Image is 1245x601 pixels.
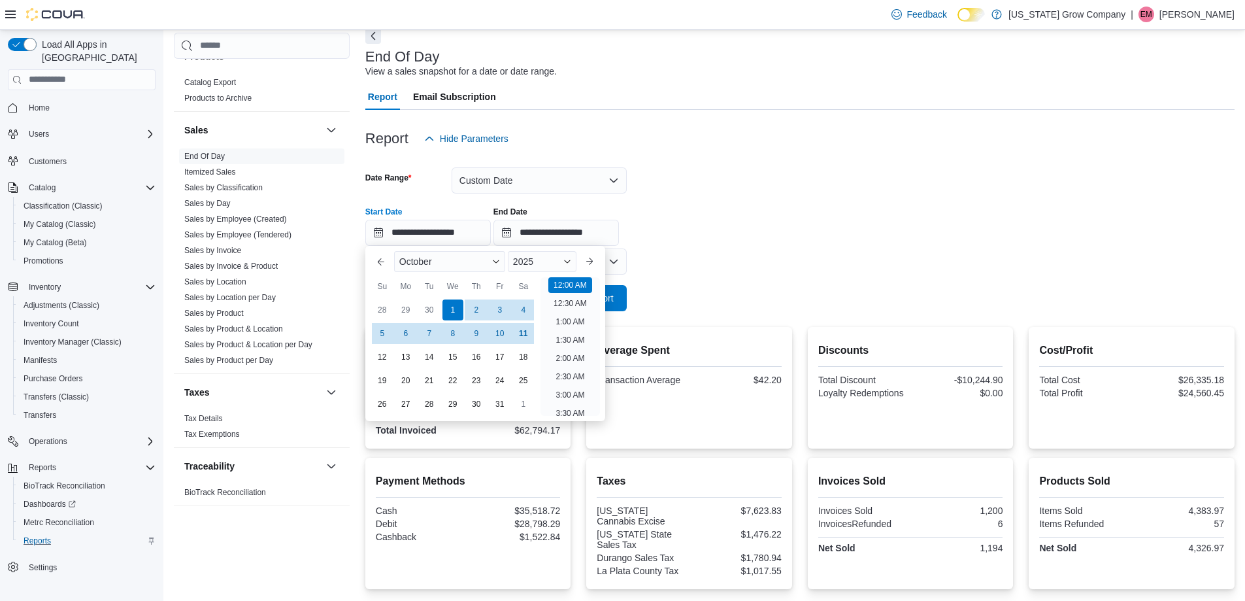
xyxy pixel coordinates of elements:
[490,370,510,391] div: day-24
[466,347,487,368] div: day-16
[395,323,416,344] div: day-6
[608,256,619,267] button: Open list of options
[692,375,782,385] div: $42.20
[907,8,947,21] span: Feedback
[13,296,161,315] button: Adjustments (Classic)
[372,394,393,415] div: day-26
[184,198,231,209] span: Sales by Day
[24,559,156,575] span: Settings
[376,473,561,489] h2: Payment Methods
[29,129,49,139] span: Users
[18,334,156,350] span: Inventory Manager (Classic)
[490,300,510,320] div: day-3
[395,300,416,320] div: day-29
[18,298,105,313] a: Adjustments (Classic)
[26,8,85,21] img: Cova
[1135,375,1224,385] div: $26,335.18
[18,198,108,214] a: Classification (Classic)
[540,277,600,416] ul: Time
[493,220,619,246] input: Press the down key to open a popover containing a calendar.
[13,406,161,424] button: Transfers
[3,151,161,170] button: Customers
[1039,388,1129,398] div: Total Profit
[597,566,686,576] div: La Plata County Tax
[24,410,56,421] span: Transfers
[18,389,94,405] a: Transfers (Classic)
[324,458,339,474] button: Traceability
[18,533,156,549] span: Reports
[365,207,403,217] label: Start Date
[1140,7,1152,22] span: EM
[550,405,589,421] li: 3:30 AM
[1131,7,1133,22] p: |
[395,347,416,368] div: day-13
[174,75,350,111] div: Products
[3,98,161,117] button: Home
[24,392,89,402] span: Transfers (Classic)
[18,533,56,549] a: Reports
[399,256,432,267] span: October
[466,394,487,415] div: day-30
[550,332,589,348] li: 1:30 AM
[184,77,236,88] span: Catalog Export
[184,324,283,334] a: Sales by Product & Location
[3,432,161,451] button: Operations
[13,532,161,550] button: Reports
[550,387,589,403] li: 3:00 AM
[24,279,66,295] button: Inventory
[548,296,592,311] li: 12:30 AM
[1135,388,1224,398] div: $24,560.45
[24,460,156,475] span: Reports
[13,388,161,406] button: Transfers (Classic)
[913,388,1003,398] div: $0.00
[324,122,339,138] button: Sales
[1135,543,1224,553] div: 4,326.97
[913,375,1003,385] div: -$10,244.90
[365,65,557,78] div: View a sales snapshot for a date or date range.
[550,369,589,385] li: 2:30 AM
[18,198,156,214] span: Classification (Classic)
[18,496,81,512] a: Dashboards
[597,375,686,385] div: Transaction Average
[184,199,231,208] a: Sales by Day
[913,506,1003,516] div: 1,200
[376,425,437,436] strong: Total Invoiced
[372,323,393,344] div: day-5
[419,323,440,344] div: day-7
[394,251,505,272] div: Button. Open the month selector. October is currently selected.
[957,8,985,22] input: Dark Mode
[513,394,534,415] div: day-1
[419,300,440,320] div: day-30
[184,414,223,423] a: Tax Details
[184,430,240,439] a: Tax Exemptions
[18,478,110,494] a: BioTrack Reconciliation
[1039,506,1129,516] div: Items Sold
[184,93,252,103] span: Products to Archive
[184,246,241,255] a: Sales by Invoice
[1039,543,1076,553] strong: Net Sold
[18,515,99,530] a: Metrc Reconciliation
[419,126,514,152] button: Hide Parameters
[1039,519,1129,529] div: Items Refunded
[692,506,782,516] div: $7,623.83
[24,154,72,169] a: Customers
[372,370,393,391] div: day-19
[184,277,246,286] a: Sales by Location
[184,183,263,192] a: Sales by Classification
[24,180,156,196] span: Catalog
[13,233,161,252] button: My Catalog (Beta)
[372,276,393,297] div: Su
[413,84,496,110] span: Email Subscription
[419,394,440,415] div: day-28
[513,323,534,344] div: day-11
[913,543,1003,553] div: 1,194
[365,49,440,65] h3: End Of Day
[29,562,57,573] span: Settings
[13,252,161,270] button: Promotions
[550,351,589,366] li: 2:00 AM
[442,394,463,415] div: day-29
[419,276,440,297] div: Tu
[395,394,416,415] div: day-27
[376,519,465,529] div: Debit
[442,276,463,297] div: We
